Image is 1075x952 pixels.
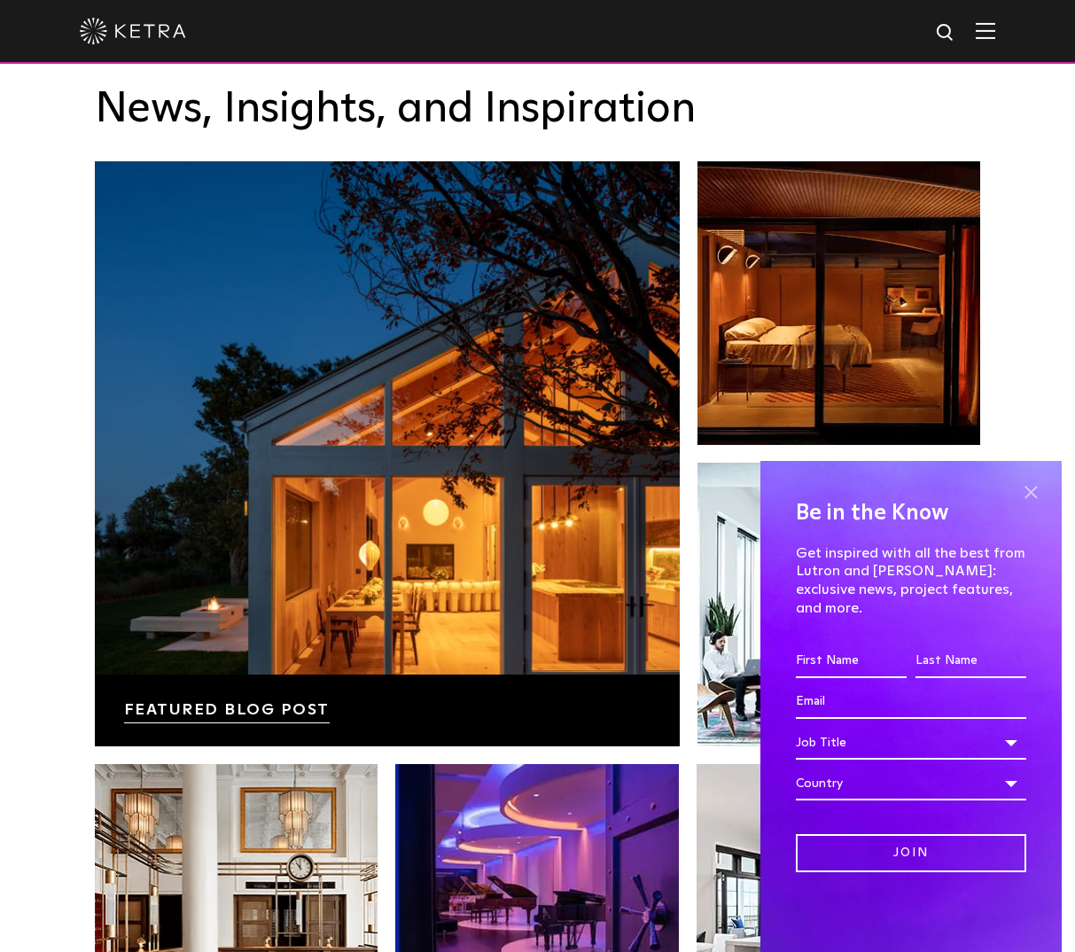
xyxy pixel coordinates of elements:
h4: Be in the Know [796,496,1026,530]
input: First Name [796,644,907,678]
div: Country [796,767,1026,800]
img: Hamburger%20Nav.svg [976,22,995,39]
img: ketra-logo-2019-white [80,18,186,44]
div: Job Title [796,726,1026,760]
h3: News, Insights, and Inspiration [95,84,981,136]
input: Last Name [915,644,1026,678]
img: search icon [935,22,957,44]
input: Email [796,685,1026,719]
p: Get inspired with all the best from Lutron and [PERSON_NAME]: exclusive news, project features, a... [796,544,1026,618]
input: Join [796,834,1026,872]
